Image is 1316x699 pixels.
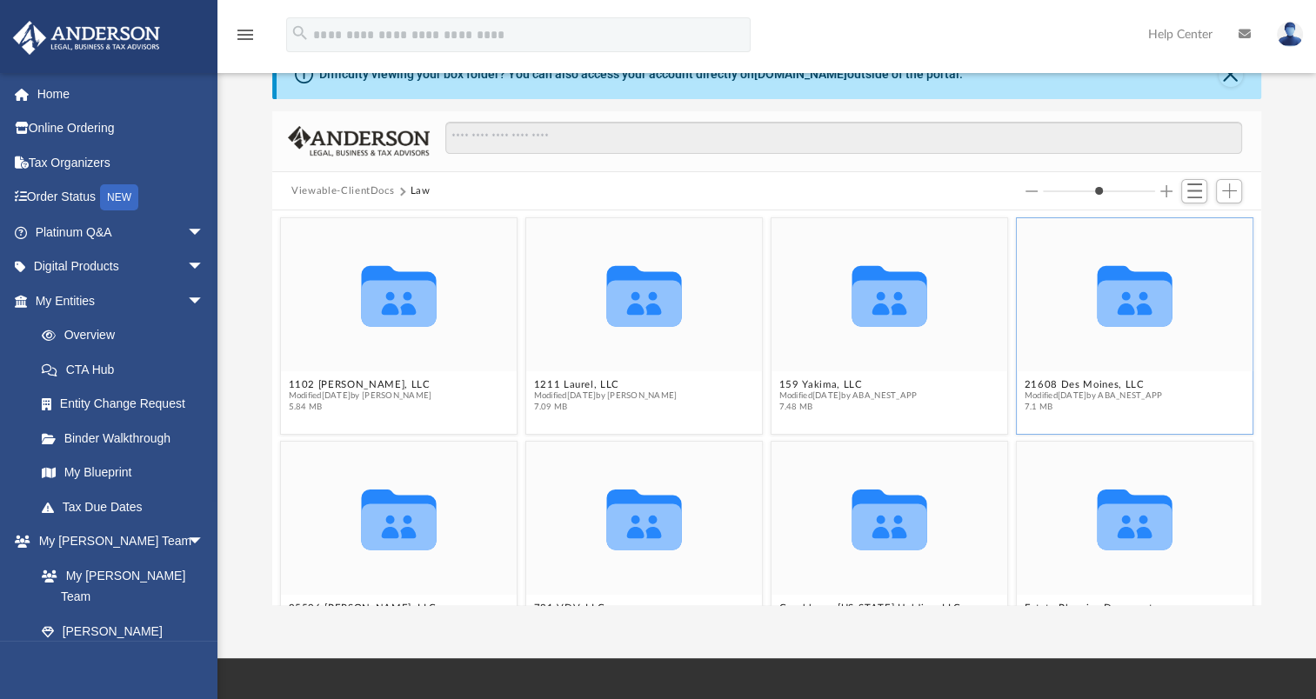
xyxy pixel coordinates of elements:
i: search [291,23,310,43]
button: Close [1219,63,1243,87]
span: 7.1 MB [1025,402,1163,413]
a: Tax Organizers [12,145,230,180]
span: arrow_drop_down [187,215,222,250]
a: Entity Change Request [24,387,230,422]
button: Casablanca [US_STATE] Holding, LLC [779,602,961,614]
input: Search files and folders [445,122,1242,155]
button: Switch to List View [1181,179,1207,203]
input: Column size [1043,185,1155,197]
a: Digital Productsarrow_drop_down [12,250,230,284]
a: menu [235,33,256,45]
a: Online Ordering [12,111,230,146]
button: Viewable-ClientDocs [291,183,394,199]
button: Estate Planning Documents [1025,602,1168,614]
button: 731 VDV, LLC [534,602,678,614]
button: 25506 [PERSON_NAME], LLC [289,602,438,614]
button: 1211 Laurel, LLC [534,379,678,390]
button: 1102 [PERSON_NAME], LLC [289,379,432,390]
a: Tax Due Dates [24,489,230,524]
a: My [PERSON_NAME] Teamarrow_drop_down [12,524,222,559]
a: My Entitiesarrow_drop_down [12,283,230,318]
a: [DOMAIN_NAME] [754,67,847,81]
i: menu [235,24,256,45]
button: Law [411,183,431,199]
div: NEW [100,184,138,210]
span: Modified [DATE] by ABA_NEST_APP [779,390,918,402]
button: Decrease column size [1025,185,1038,197]
img: User Pic [1277,22,1303,47]
button: 159 Yakima, LLC [779,379,918,390]
span: Modified [DATE] by [PERSON_NAME] [534,390,678,402]
img: Anderson Advisors Platinum Portal [8,21,165,55]
span: arrow_drop_down [187,250,222,285]
span: arrow_drop_down [187,524,222,560]
a: My [PERSON_NAME] Team [24,558,213,614]
a: Order StatusNEW [12,180,230,216]
span: Modified [DATE] by ABA_NEST_APP [1025,390,1163,402]
a: [PERSON_NAME] System [24,614,222,669]
button: Increase column size [1160,185,1172,197]
a: Binder Walkthrough [24,421,230,456]
a: Home [12,77,230,111]
div: Difficulty viewing your box folder? You can also access your account directly on outside of the p... [319,65,963,83]
div: grid [272,210,1261,605]
span: Modified [DATE] by [PERSON_NAME] [289,390,432,402]
a: Platinum Q&Aarrow_drop_down [12,215,230,250]
a: CTA Hub [24,352,230,387]
span: 5.84 MB [289,402,432,413]
span: arrow_drop_down [187,283,222,319]
button: Add [1216,179,1242,203]
a: Overview [24,318,230,353]
button: 21608 Des Moines, LLC [1025,379,1163,390]
a: My Blueprint [24,456,222,490]
span: 7.48 MB [779,402,918,413]
span: 7.09 MB [534,402,678,413]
